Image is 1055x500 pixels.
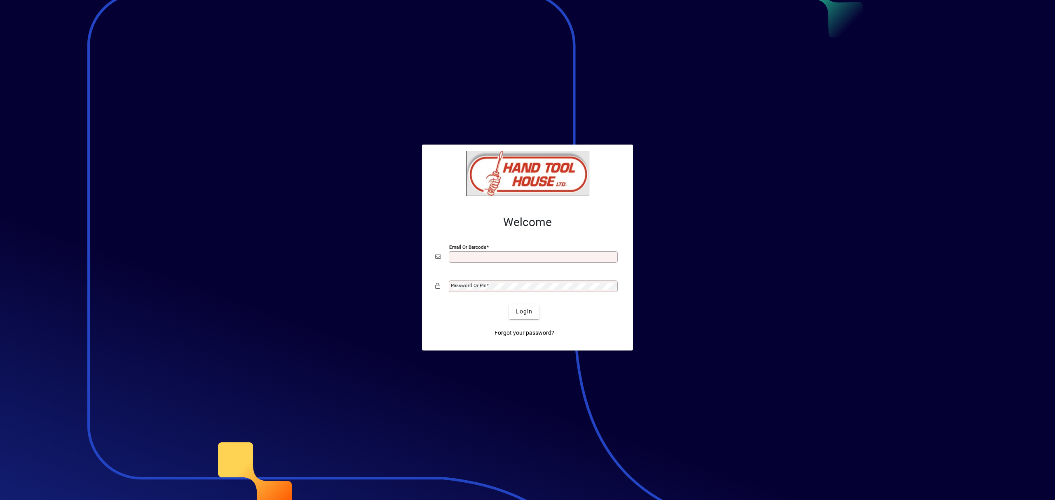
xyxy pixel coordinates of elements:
h2: Welcome [435,215,620,229]
mat-label: Email or Barcode [449,244,486,250]
a: Forgot your password? [491,326,558,341]
button: Login [509,304,539,319]
mat-label: Password or Pin [451,283,486,288]
span: Login [516,307,532,316]
span: Forgot your password? [495,329,554,337]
